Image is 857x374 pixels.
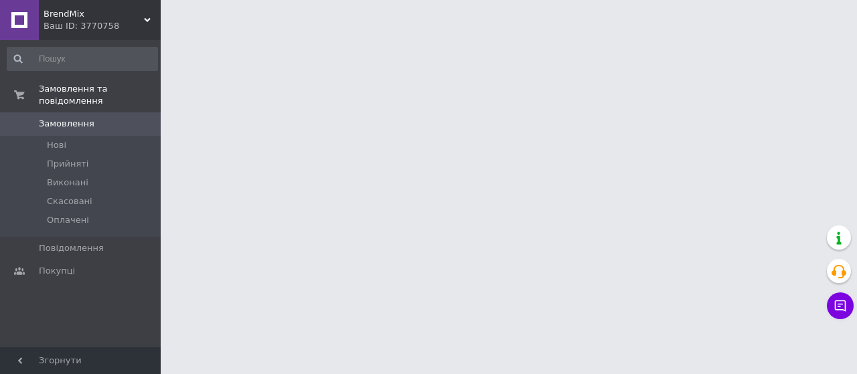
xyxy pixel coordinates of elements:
span: Прийняті [47,158,88,170]
span: Виконані [47,177,88,189]
span: Оплачені [47,214,89,226]
button: Чат з покупцем [827,292,854,319]
span: BrendMix [44,8,144,20]
span: Замовлення та повідомлення [39,83,161,107]
input: Пошук [7,47,158,71]
div: Ваш ID: 3770758 [44,20,161,32]
span: Скасовані [47,195,92,207]
span: Повідомлення [39,242,104,254]
span: Замовлення [39,118,94,130]
span: Покупці [39,265,75,277]
span: Нові [47,139,66,151]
